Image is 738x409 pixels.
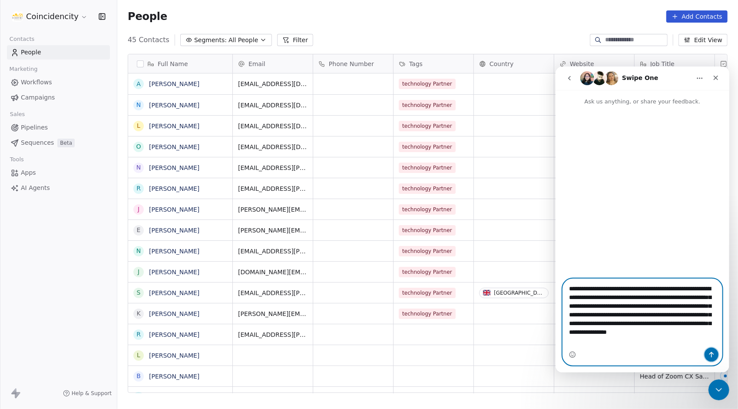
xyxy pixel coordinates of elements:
div: grid [128,73,233,393]
div: N [136,100,141,110]
span: People [21,48,41,57]
span: All People [228,36,258,45]
span: Head of Zoom CX Sales EMEA [640,372,709,381]
div: A [136,392,141,402]
span: Phone Number [329,60,374,68]
span: Full Name [158,60,188,68]
div: Email [233,54,313,73]
span: AI Agents [21,183,50,193]
div: Phone Number [313,54,393,73]
div: A [136,80,141,89]
span: technology Partner [399,225,456,236]
span: [EMAIL_ADDRESS][DOMAIN_NAME] [238,101,308,110]
span: Tags [409,60,423,68]
div: L [137,121,140,130]
div: R [136,330,141,339]
a: Help & Support [63,390,112,397]
span: [EMAIL_ADDRESS][PERSON_NAME][DOMAIN_NAME] [238,330,308,339]
span: [EMAIL_ADDRESS][PERSON_NAME][DOMAIN_NAME] [238,247,308,256]
a: [PERSON_NAME] [149,102,199,109]
span: Workflows [21,78,52,87]
div: J [138,267,139,276]
span: [DOMAIN_NAME][EMAIL_ADDRESS][DOMAIN_NAME] [238,268,308,276]
span: People [128,10,167,23]
span: Job Title [650,60,675,68]
div: O [136,142,141,151]
div: Full Name [128,54,232,73]
iframe: Intercom live chat [708,379,729,400]
div: B [136,372,141,381]
button: Coincidencity [10,9,89,24]
a: [PERSON_NAME] [149,123,199,130]
iframe: Intercom live chat [556,67,729,372]
span: Website [570,60,594,68]
span: technology Partner [399,288,456,298]
div: Tags [394,54,473,73]
div: S [137,288,141,297]
a: People [7,45,110,60]
span: [PERSON_NAME][EMAIL_ADDRESS][DOMAIN_NAME] [238,226,308,235]
span: Help & Support [72,390,112,397]
a: [PERSON_NAME] [149,352,199,359]
a: [PERSON_NAME] [149,331,199,338]
a: [PERSON_NAME] [149,143,199,150]
span: Sales [6,108,29,121]
a: Campaigns [7,90,110,105]
a: [PERSON_NAME] [149,185,199,192]
div: L [137,351,140,360]
span: technology Partner [399,163,456,173]
span: [EMAIL_ADDRESS][PERSON_NAME][DOMAIN_NAME] [238,289,308,297]
div: N [136,246,141,256]
span: [EMAIL_ADDRESS][PERSON_NAME][DOMAIN_NAME] [238,163,308,172]
span: Segments: [194,36,227,45]
button: Edit View [678,34,728,46]
img: Coincidencity%20-%20yellow%20logo%20with%20cloud%20at%20166x85.png [12,11,23,22]
span: Tools [6,153,27,166]
a: [PERSON_NAME] [149,248,199,255]
span: technology Partner [399,142,456,152]
a: AI Agents [7,181,110,195]
span: technology Partner [399,267,456,277]
button: Filter [277,34,313,46]
div: Job Title [635,54,715,73]
div: Country [474,54,554,73]
a: [PERSON_NAME] [149,289,199,296]
span: technology Partner [399,100,456,110]
span: Email [248,60,265,68]
span: [PERSON_NAME][EMAIL_ADDRESS][PERSON_NAME][DOMAIN_NAME] [238,309,308,318]
span: technology Partner [399,204,456,215]
a: SequencesBeta [7,136,110,150]
div: [GEOGRAPHIC_DATA] [494,290,545,296]
a: [PERSON_NAME] [149,80,199,87]
span: Marketing [6,63,41,76]
button: Add Contacts [666,10,728,23]
span: Country [490,60,514,68]
a: [PERSON_NAME] [149,373,199,380]
a: [PERSON_NAME] [149,206,199,213]
span: 45 Contacts [128,35,169,45]
span: technology Partner [399,246,456,256]
div: Website [554,54,634,73]
span: technology Partner [399,121,456,131]
span: technology Partner [399,79,456,89]
a: Workflows [7,75,110,90]
span: [EMAIL_ADDRESS][PERSON_NAME][DOMAIN_NAME] [238,184,308,193]
span: technology Partner [399,183,456,194]
div: E [137,226,141,235]
span: [EMAIL_ADDRESS][DOMAIN_NAME] [238,122,308,130]
span: [EMAIL_ADDRESS][DOMAIN_NAME] [238,80,308,88]
span: technology Partner [399,309,456,319]
a: [PERSON_NAME] [149,269,199,276]
div: J [138,205,139,214]
span: Pipelines [21,123,48,132]
span: [PERSON_NAME][EMAIL_ADDRESS][DOMAIN_NAME] [238,205,308,214]
span: Contacts [6,33,38,46]
div: R [136,184,141,193]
